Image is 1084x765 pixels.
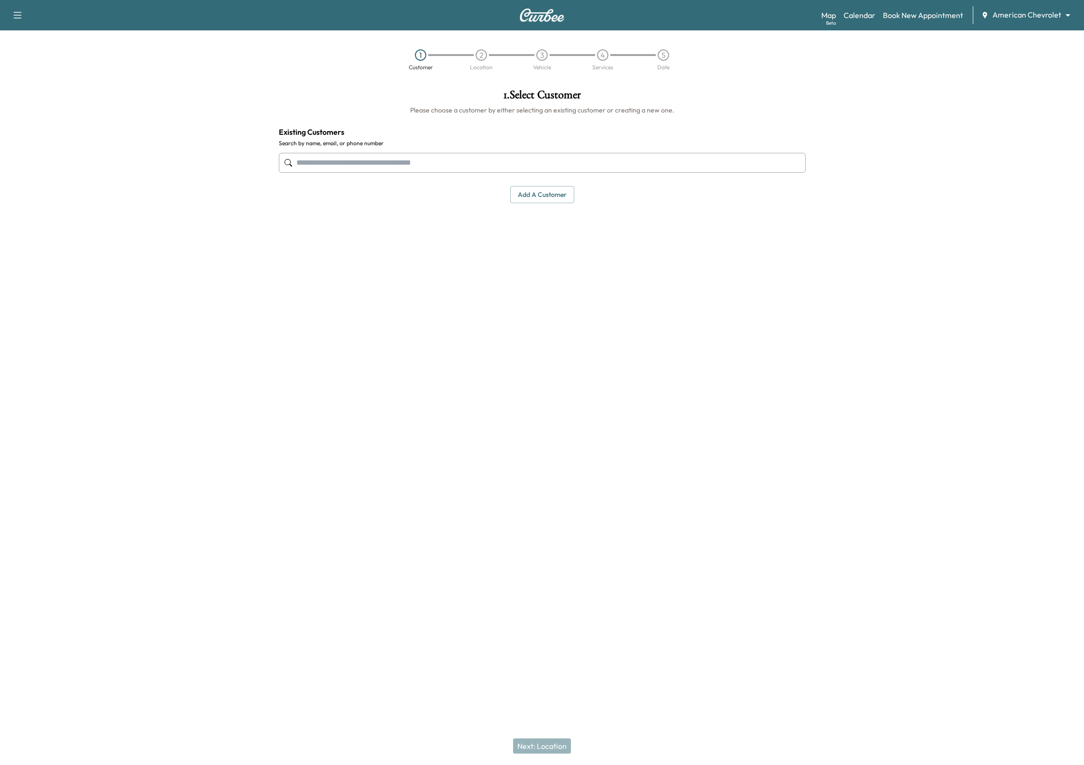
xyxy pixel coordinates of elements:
div: Customer [409,65,433,70]
div: 4 [597,49,608,61]
a: MapBeta [821,9,836,21]
div: Services [592,65,613,70]
div: 1 [415,49,426,61]
div: Beta [826,19,836,27]
div: 2 [476,49,487,61]
div: 3 [536,49,548,61]
h6: Please choose a customer by either selecting an existing customer or creating a new one. [279,105,806,115]
div: Date [657,65,670,70]
button: Add a customer [510,186,574,204]
h4: Existing Customers [279,126,806,138]
h1: 1 . Select Customer [279,89,806,105]
div: 5 [658,49,669,61]
a: Book New Appointment [883,9,963,21]
div: Vehicle [533,65,551,70]
div: Location [470,65,493,70]
span: American Chevrolet [992,9,1061,20]
label: Search by name, email, or phone number [279,140,806,147]
a: Calendar [844,9,875,21]
img: Curbee Logo [519,9,565,22]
